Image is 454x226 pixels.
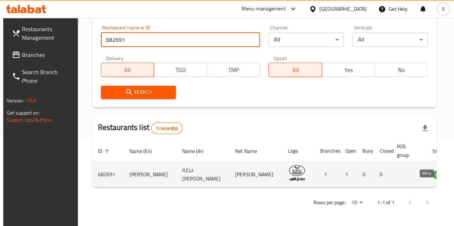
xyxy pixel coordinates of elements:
span: All [272,65,319,75]
span: Search Branch Phone [22,68,73,85]
p: Rows per page: [313,198,345,207]
div: Export file [416,120,434,137]
label: Delivery [106,56,124,61]
div: All [268,33,344,47]
span: Restaurants Management [22,25,73,42]
span: 1.0.0 [25,96,37,105]
div: Total records count [151,122,182,134]
span: POS group [397,142,418,159]
span: Name (En) [130,147,161,155]
a: Restaurants Management [6,20,79,46]
th: Logo [282,140,314,162]
button: All [268,63,322,77]
button: All [101,63,154,77]
h2: Restaurants list [98,122,182,134]
td: 0 [357,162,374,187]
td: جزارة [PERSON_NAME] [177,162,229,187]
td: 0 [374,162,391,187]
span: TMP [210,65,257,75]
span: Name (Ar) [182,147,213,155]
span: 1 record(s) [151,125,182,132]
td: 1 [340,162,357,187]
div: [GEOGRAPHIC_DATA] [319,5,367,13]
span: ID [98,147,112,155]
a: Search Branch Phone [6,63,79,89]
th: Branches [314,140,340,162]
span: TGO [157,65,204,75]
h2: Restaurant search [101,8,428,19]
span: A [442,5,445,13]
span: Get support on: [7,108,40,117]
button: Search [101,86,176,99]
span: OPEN [432,171,450,179]
input: Search for restaurant name or ID.. [101,33,260,47]
span: All [104,65,151,75]
span: Yes [325,65,372,75]
button: TGO [154,63,207,77]
th: Open [340,140,357,162]
th: Busy [357,140,374,162]
td: 1 [314,162,340,187]
td: 682691 [92,162,124,187]
td: [PERSON_NAME] [124,162,177,187]
div: All [352,33,428,47]
button: TMP [207,63,260,77]
span: Branches [22,51,73,59]
div: Rows per page: [348,197,365,208]
a: Branches [6,46,79,63]
a: Support.OpsPlatform [7,115,52,125]
td: [PERSON_NAME] [229,162,282,187]
label: Upsell [273,56,287,61]
button: Yes [322,63,375,77]
p: 1-1 of 1 [377,198,394,207]
span: Search [107,88,170,97]
span: No [378,65,425,75]
div: Menu-management [242,5,286,13]
button: No [375,63,428,77]
img: Gezaret Hamdy Shalaby [288,164,306,182]
span: Version: [7,96,24,105]
span: Ref. Name [235,147,266,155]
th: Closed [374,140,391,162]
